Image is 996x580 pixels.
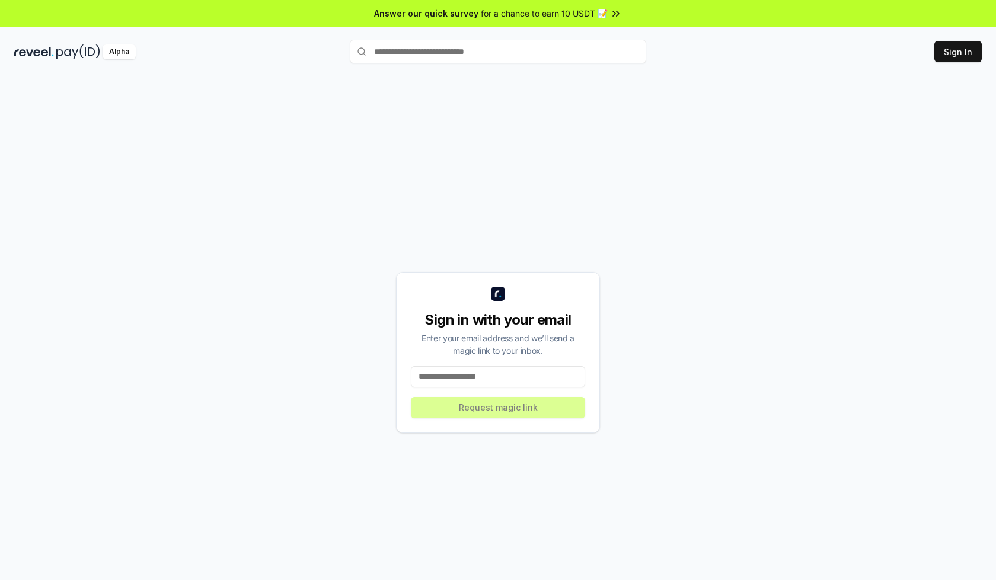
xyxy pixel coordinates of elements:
[14,44,54,59] img: reveel_dark
[374,7,478,20] span: Answer our quick survey
[481,7,608,20] span: for a chance to earn 10 USDT 📝
[103,44,136,59] div: Alpha
[934,41,982,62] button: Sign In
[411,332,585,357] div: Enter your email address and we’ll send a magic link to your inbox.
[491,287,505,301] img: logo_small
[56,44,100,59] img: pay_id
[411,310,585,329] div: Sign in with your email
